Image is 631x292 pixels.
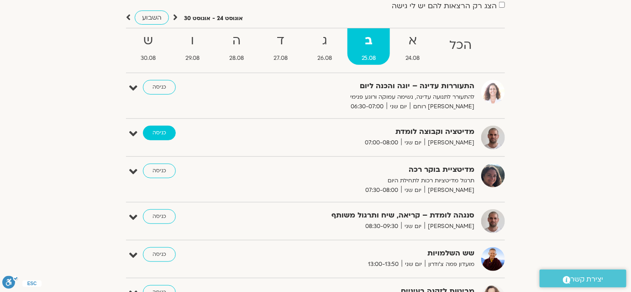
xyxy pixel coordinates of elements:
[184,14,243,23] p: אוגוסט 24 - אוגוסט 30
[425,260,474,269] span: מועדון פמה צ'ודרון
[143,80,176,95] a: כניסה
[251,80,474,92] strong: התעוררות עדינה – יוגה והכנה ליום
[135,11,169,25] a: השבוע
[143,209,176,224] a: כניסה
[251,176,474,186] p: תרגול מדיטציות רכות לתחילת היום
[143,164,176,178] a: כניסה
[362,186,401,195] span: 07:30-08:00
[392,2,497,10] label: הצג רק הרצאות להם יש לי גישה
[402,260,425,269] span: יום שני
[425,138,474,148] span: [PERSON_NAME]
[401,186,425,195] span: יום שני
[127,31,170,51] strong: ש
[401,138,425,148] span: יום שני
[392,53,434,63] span: 24.08
[172,28,214,65] a: ו29.08
[392,31,434,51] strong: א
[260,28,302,65] a: ד27.08
[216,28,258,65] a: ה28.08
[436,35,486,56] strong: הכל
[216,31,258,51] strong: ה
[142,13,162,22] span: השבוע
[251,164,474,176] strong: מדיטציית בוקר רכה
[304,53,346,63] span: 26.08
[260,53,302,63] span: 27.08
[425,186,474,195] span: [PERSON_NAME]
[387,102,410,111] span: יום שני
[392,28,434,65] a: א24.08
[304,31,346,51] strong: ג
[143,126,176,140] a: כניסה
[304,28,346,65] a: ג26.08
[365,260,402,269] span: 13:00-13:50
[347,31,390,51] strong: ב
[401,222,425,231] span: יום שני
[127,28,170,65] a: ש30.08
[362,138,401,148] span: 07:00-08:00
[251,209,474,222] strong: סנגהה לומדת – קריאה, שיח ותרגול משותף
[347,53,390,63] span: 25.08
[127,53,170,63] span: 30.08
[260,31,302,51] strong: ד
[251,92,474,102] p: להתעורר לתנועה עדינה, נשימה עמוקה ורוגע פנימי
[143,247,176,262] a: כניסה
[172,31,214,51] strong: ו
[347,102,387,111] span: 06:30-07:00
[251,126,474,138] strong: מדיטציה וקבוצה לומדת
[172,53,214,63] span: 29.08
[540,270,626,287] a: יצירת קשר
[347,28,390,65] a: ב25.08
[410,102,474,111] span: [PERSON_NAME] רוחם
[425,222,474,231] span: [PERSON_NAME]
[436,28,486,65] a: הכל
[216,53,258,63] span: 28.08
[362,222,401,231] span: 08:30-09:30
[571,273,604,286] span: יצירת קשר
[251,247,474,260] strong: שש השלמויות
